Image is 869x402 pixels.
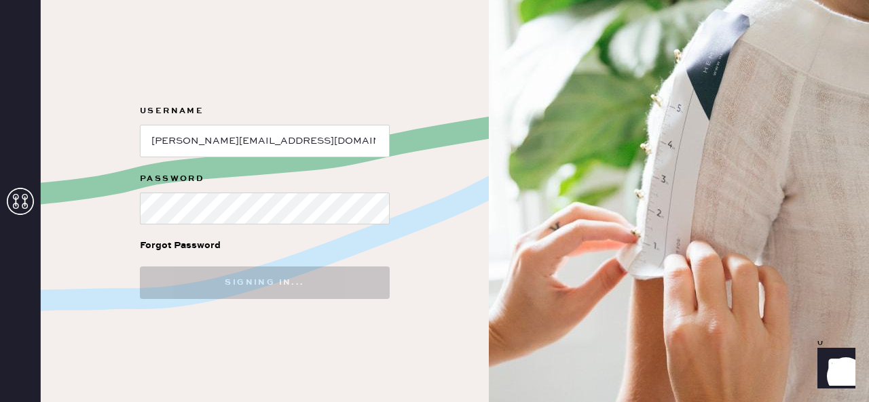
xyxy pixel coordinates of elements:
[140,103,390,119] label: Username
[140,224,221,266] a: Forgot Password
[805,341,863,399] iframe: Front Chat
[140,125,390,157] input: e.g. john@doe.com
[140,238,221,253] div: Forgot Password
[140,266,390,299] button: Signing in...
[140,171,390,187] label: Password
